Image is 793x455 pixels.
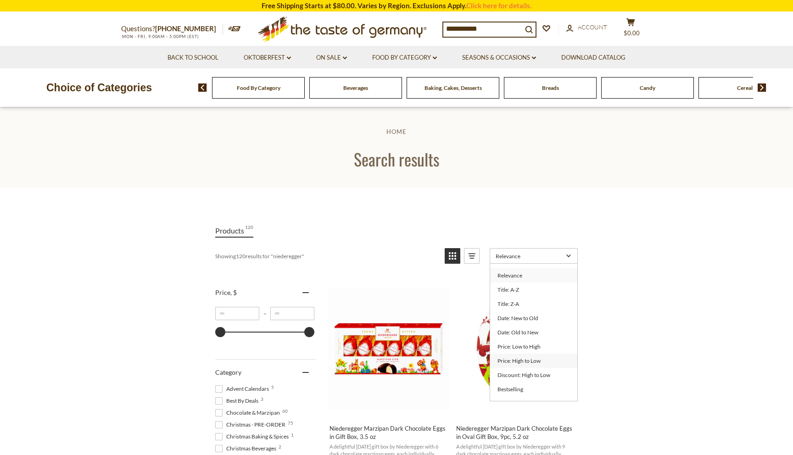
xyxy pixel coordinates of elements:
a: Sort options [490,248,578,264]
span: – [259,310,270,317]
a: Beverages [343,84,368,91]
a: Title: A-Z [490,283,577,297]
a: Food By Category [372,53,437,63]
span: 3 [261,397,263,401]
span: Advent Calendars [215,385,272,393]
span: Price [215,289,237,296]
ul: Sort options [490,264,578,401]
a: Discount: High to Low [490,368,577,382]
a: Candy [640,84,655,91]
span: 1 [291,433,294,437]
a: Price: Low to High [490,339,577,354]
img: previous arrow [198,83,207,92]
input: Maximum value [270,307,314,320]
span: 60 [282,409,288,413]
span: Best By Deals [215,397,261,405]
a: Cereal [737,84,753,91]
span: , $ [230,289,237,296]
span: 2 [279,444,281,449]
a: Back to School [168,53,218,63]
button: $0.00 [617,18,644,41]
p: Questions? [121,23,223,35]
span: Chocolate & Marzipan [215,409,283,417]
a: View grid mode [445,248,460,264]
span: MON - FRI, 9:00AM - 5:00PM (EST) [121,34,199,39]
a: Seasons & Occasions [462,53,536,63]
span: Christmas Beverages [215,444,279,453]
img: Niederegger "Frohe Ostern" Marzipan Dark Chocolate Eggs [328,288,450,410]
a: Account [566,22,607,33]
a: Home [386,128,407,135]
span: Account [578,23,607,31]
span: Relevance [496,253,563,260]
a: Oktoberfest [244,53,291,63]
a: Bestselling [490,382,577,396]
b: 120 [236,253,246,260]
a: Click here for details. [466,1,531,10]
a: Baking, Cakes, Desserts [424,84,482,91]
a: Breads [542,84,559,91]
span: Niederegger Marzipan Dark Chocolate Eggs in Oval Gift Box, 9pc, 5.2 oz [456,424,575,441]
a: Download Catalog [561,53,625,63]
a: Food By Category [237,84,280,91]
span: 120 [245,224,253,237]
div: Showing results for " " [215,248,438,264]
span: Christmas Baking & Spices [215,433,291,441]
span: 75 [288,421,293,425]
img: next arrow [758,83,766,92]
span: 5 [271,385,274,389]
span: Niederegger Marzipan Dark Chocolate Eggs in Gift Box, 3.5 oz [329,424,448,441]
img: Niederegger Marzipan Dark Chocolate Eggs [455,288,576,410]
a: View list mode [464,248,480,264]
a: Date: New to Old [490,311,577,325]
input: Minimum value [215,307,259,320]
span: Category [215,368,241,376]
a: Date: Old to New [490,325,577,339]
a: Title: Z-A [490,297,577,311]
a: On Sale [316,53,347,63]
h1: Search results [28,149,765,169]
span: $0.00 [624,29,640,37]
a: Relevance [490,268,577,283]
a: [PHONE_NUMBER] [155,24,216,33]
a: Price: High to Low [490,354,577,368]
span: Christmas - PRE-ORDER [215,421,288,429]
a: View Products Tab [215,224,253,238]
